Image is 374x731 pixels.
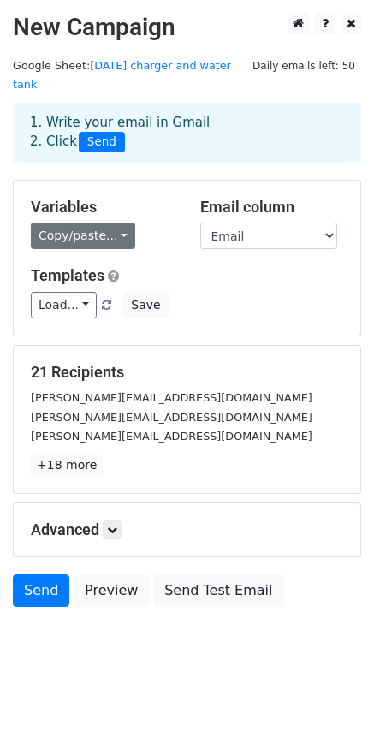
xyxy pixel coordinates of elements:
h5: Email column [200,198,344,217]
a: Send [13,574,69,607]
h5: Variables [31,198,175,217]
a: Copy/paste... [31,223,135,249]
small: [PERSON_NAME][EMAIL_ADDRESS][DOMAIN_NAME] [31,411,312,424]
a: Send Test Email [153,574,283,607]
span: Send [79,132,125,152]
h5: Advanced [31,520,343,539]
small: [PERSON_NAME][EMAIL_ADDRESS][DOMAIN_NAME] [31,430,312,443]
a: [DATE] charger and water tank [13,59,231,92]
div: 1. Write your email in Gmail 2. Click [17,113,357,152]
button: Save [123,292,168,318]
a: Preview [74,574,149,607]
a: +18 more [31,455,103,476]
small: Google Sheet: [13,59,231,92]
h5: 21 Recipients [31,363,343,382]
a: Daily emails left: 50 [246,59,361,72]
a: Templates [31,266,104,284]
h2: New Campaign [13,13,361,42]
a: Load... [31,292,97,318]
small: [PERSON_NAME][EMAIL_ADDRESS][DOMAIN_NAME] [31,391,312,404]
iframe: Chat Widget [288,649,374,731]
span: Daily emails left: 50 [246,56,361,75]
